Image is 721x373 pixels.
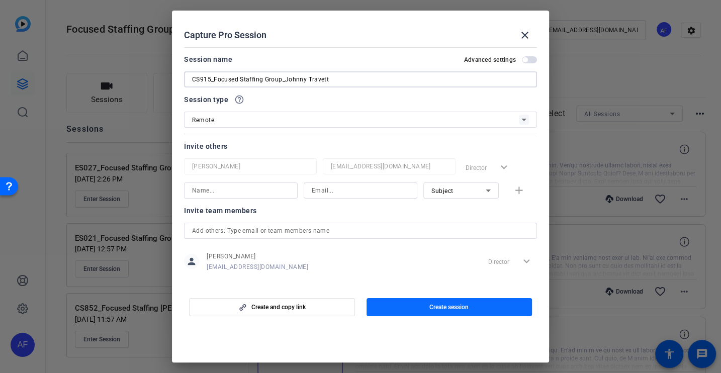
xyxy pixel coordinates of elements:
span: [PERSON_NAME] [207,252,308,260]
input: Email... [312,184,409,197]
span: Create and copy link [251,303,306,311]
input: Add others: Type email or team members name [192,225,529,237]
mat-icon: help_outline [234,95,244,105]
button: Create session [367,298,532,316]
input: Name... [192,160,309,172]
span: Remote [192,117,214,124]
div: Capture Pro Session [184,23,537,47]
span: Subject [431,188,454,195]
input: Name... [192,184,290,197]
button: Create and copy link [189,298,355,316]
mat-icon: person [184,254,199,269]
input: Email... [331,160,447,172]
span: Create session [429,303,469,311]
input: Enter Session Name [192,73,529,85]
span: [EMAIL_ADDRESS][DOMAIN_NAME] [207,263,308,271]
span: Session type [184,94,228,106]
h2: Advanced settings [464,56,516,64]
mat-icon: close [519,29,531,41]
div: Invite others [184,140,537,152]
div: Session name [184,53,232,65]
div: Invite team members [184,205,537,217]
